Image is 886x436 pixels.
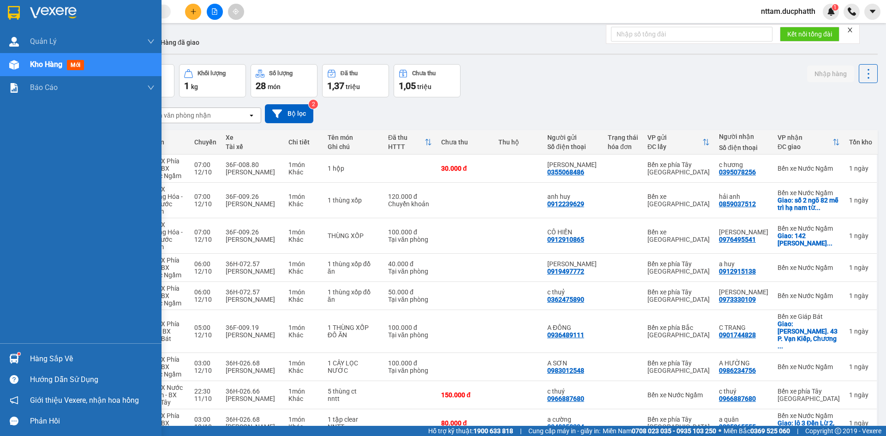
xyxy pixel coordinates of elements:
th: Toggle SortBy [643,130,714,155]
span: notification [10,396,18,405]
div: 0912910865 [547,236,584,243]
div: Khối lượng [198,70,226,77]
div: [PERSON_NAME] [226,423,280,430]
div: Khác [288,168,318,176]
div: 1 thùng xốp đồ ăn [328,260,379,275]
div: 0859037512 [719,200,756,208]
div: c thuý [719,388,768,395]
span: 1.1 BX Phía Tây - BX Nước Ngầm [146,157,181,179]
div: Giao: lô 3 Đền Lừ 2, Hoàng Văn Thụ, Hoàng Mai, Hà Nội [778,419,840,434]
span: down [147,84,155,91]
div: 0983012548 [547,367,584,374]
div: Người nhận [719,133,768,140]
div: 07:00 [194,193,216,200]
div: 0825365555 [719,423,756,430]
span: ngày [854,165,868,172]
div: 36H-026.68 [226,359,280,367]
span: 1.2 BX Nước Ngầm - BX Phía Tây [146,384,183,406]
span: caret-down [868,7,877,16]
div: Chi tiết [288,138,318,146]
div: Bến xe phía Tây [GEOGRAPHIC_DATA] [778,388,840,402]
div: 36F-009.19 [226,324,280,331]
div: 1 món [288,288,318,296]
div: 0966887680 [719,395,756,402]
div: [PERSON_NAME] [226,331,280,339]
div: 11/10 [194,395,216,402]
span: Quản Lý [30,36,57,47]
img: solution-icon [9,83,19,93]
span: nttam.ducphatth [754,6,823,17]
span: Cung cấp máy in - giấy in: [528,426,600,436]
div: 12/10 [194,423,216,430]
button: Bộ lọc [265,104,313,123]
span: ngày [854,363,868,370]
span: ngày [854,292,868,299]
div: 12/10 [194,236,216,243]
span: 1,37 [327,80,344,91]
div: Bến xe [GEOGRAPHIC_DATA] [647,193,710,208]
div: 36H-026.68 [226,416,280,423]
span: | [797,426,798,436]
div: Anh Chương [547,260,599,268]
div: Bến xe phía Bắc [GEOGRAPHIC_DATA] [647,324,710,339]
div: Tại văn phòng [388,367,432,374]
div: 1 món [288,193,318,200]
div: 100.000 đ [388,228,432,236]
div: Ghi chú [328,143,379,150]
span: ... [815,204,820,211]
button: Đã thu1,37 triệu [322,64,389,97]
img: warehouse-icon [9,60,19,70]
span: 3.1 BX Hoằng Hóa - BX Nước Ngầm [146,221,183,251]
div: Xe [226,134,280,141]
img: icon-new-feature [827,7,835,16]
div: 1 [849,391,872,399]
div: 0901744828 [719,331,756,339]
span: file-add [211,8,218,15]
div: 36F-009.26 [226,228,280,236]
div: 1 [849,363,872,370]
div: 12/10 [194,200,216,208]
div: 1 CÂY LỌC NƯỚC [328,359,379,374]
div: Khác [288,236,318,243]
span: question-circle [10,375,18,384]
span: ngày [854,197,868,204]
div: Bến xe Nước Ngầm [778,292,840,299]
div: 100.000 đ [388,359,432,367]
div: Anh tuấn [547,161,599,168]
div: Tồn kho [849,138,872,146]
span: 3.1 BX Hoằng Hóa - BX Nước Ngầm [146,185,183,215]
div: Chọn văn phòng nhận [147,111,211,120]
div: 120.000 đ [388,193,432,200]
img: logo-vxr [8,6,20,20]
div: 0966887680 [547,395,584,402]
div: C TRANG [719,324,768,331]
span: 1.1 BX Phía Tây - BX Nước Ngầm [146,285,181,307]
div: VP nhận [778,134,832,141]
img: phone-icon [848,7,856,16]
div: 1 [849,419,872,427]
span: down [147,38,155,45]
span: | [520,426,521,436]
span: mới [67,60,84,70]
div: Khác [288,200,318,208]
span: message [10,417,18,425]
sup: 1 [18,352,20,355]
div: 12/10 [194,331,216,339]
div: 0355068486 [547,168,584,176]
div: [PERSON_NAME] [226,236,280,243]
div: ĐC giao [778,143,832,150]
strong: 0708 023 035 - 0935 103 250 [632,427,716,435]
div: Khác [288,367,318,374]
span: kg [191,83,198,90]
div: Bến xe Nước Ngầm [778,412,840,419]
div: Khác [288,268,318,275]
div: Chuyển khoản [388,200,432,208]
span: ngày [854,328,868,335]
div: anh huy [547,193,599,200]
div: [PERSON_NAME] [226,367,280,374]
div: c khánh [719,288,768,296]
div: 12/10 [194,268,216,275]
div: 1 THÙNG XỐP ĐỒ ĂN [328,324,379,339]
div: 1 [849,264,872,271]
div: NGỌC LAN [719,228,768,236]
